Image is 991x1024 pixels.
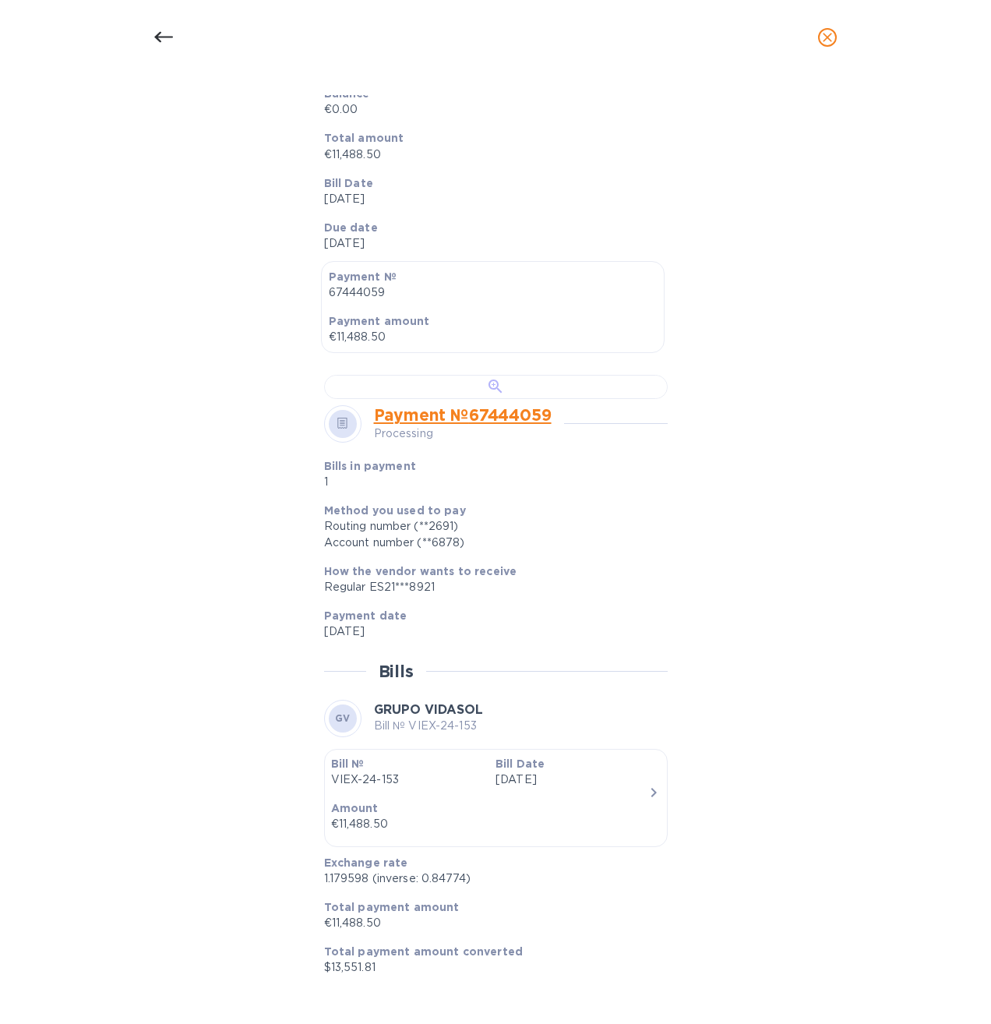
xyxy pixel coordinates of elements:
b: Bill Date [324,177,373,189]
p: €11,488.50 [324,147,655,163]
b: Bill Date [495,757,545,770]
p: Bill № VIEX-24-153 [374,718,483,734]
b: How the vendor wants to receive [324,565,517,577]
b: Method you used to pay [324,504,466,517]
b: Total payment amount [324,901,460,913]
b: Amount [331,802,379,814]
p: Processing [374,425,552,442]
p: 67444059 [329,284,657,301]
p: 1 [324,474,545,490]
button: close [809,19,846,56]
b: Payment amount [329,315,430,327]
p: VIEX-24-153 [331,772,484,788]
p: [DATE] [324,623,655,640]
b: GRUPO VIDASOL [374,702,483,717]
b: Payment № [329,270,397,283]
p: [DATE] [495,772,648,788]
div: Account number (**6878) [324,535,655,551]
p: 1.179598 (inverse: 0.84774) [324,870,655,887]
b: Bills in payment [324,460,416,472]
b: Bill № [331,757,365,770]
b: Exchange rate [324,856,408,869]
p: [DATE] [324,191,655,207]
p: €0.00 [324,101,655,118]
b: Due date [324,221,378,234]
p: €11,488.50 [329,329,657,345]
div: €11,488.50 [331,816,648,832]
p: [DATE] [324,235,655,252]
h2: Bills [379,662,414,681]
div: Regular ES21***8921 [324,579,655,595]
b: Total payment amount converted [324,945,524,958]
button: Bill №VIEX-24-153Bill Date[DATE]Amount€11,488.50 [324,749,668,847]
div: Routing number (**2691) [324,518,655,535]
b: Payment date [324,609,407,622]
b: Total amount [324,132,404,144]
b: GV [335,712,351,724]
p: €11,488.50 [324,915,655,931]
p: $13,551.81 [324,959,655,976]
a: Payment № 67444059 [374,405,552,425]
